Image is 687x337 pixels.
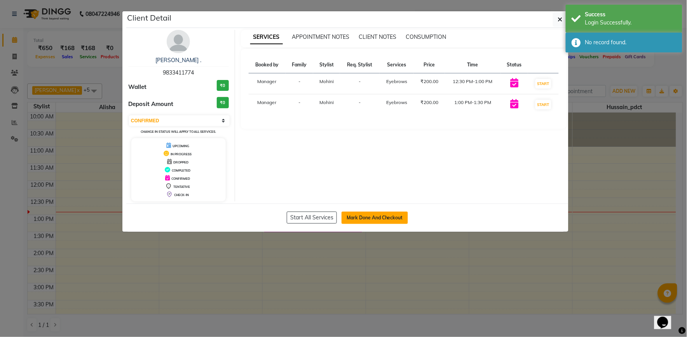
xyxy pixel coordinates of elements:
[172,168,190,172] span: COMPLETED
[313,57,340,73] th: Stylist
[155,57,202,64] a: [PERSON_NAME] .
[249,73,286,94] td: Manager
[286,94,313,115] td: -
[445,73,501,94] td: 12:30 PM-1:00 PM
[171,152,192,156] span: IN PROGRESS
[173,160,188,164] span: DROPPED
[286,73,313,94] td: -
[319,78,334,84] span: Mohini
[173,185,190,189] span: TENTATIVE
[445,94,501,115] td: 1:00 PM-1:30 PM
[127,12,171,24] h5: Client Detail
[340,57,379,73] th: Req. Stylist
[292,33,350,40] span: APPOINTMENT NOTES
[174,193,189,197] span: CHECK-IN
[654,306,679,329] iframe: chat widget
[171,177,190,181] span: CONFIRMED
[141,130,216,134] small: Change in status will apply to all services.
[414,57,445,73] th: Price
[585,38,677,47] div: No record found.
[418,78,440,85] div: ₹200.00
[418,99,440,106] div: ₹200.00
[128,83,146,92] span: Wallet
[217,97,229,108] h3: ₹0
[342,212,408,224] button: Mark Done And Checkout
[384,78,410,85] div: Eyebrows
[359,33,397,40] span: CLIENT NOTES
[406,33,446,40] span: CONSUMPTION
[128,100,173,109] span: Deposit Amount
[250,30,283,44] span: SERVICES
[535,100,551,109] button: START
[287,212,337,224] button: Start All Services
[217,80,229,91] h3: ₹0
[535,79,551,89] button: START
[286,57,313,73] th: Family
[167,30,190,53] img: avatar
[585,10,677,19] div: Success
[445,57,501,73] th: Time
[249,94,286,115] td: Manager
[249,57,286,73] th: Booked by
[163,69,194,76] span: 9833411774
[340,73,379,94] td: -
[501,57,528,73] th: Status
[384,99,410,106] div: Eyebrows
[173,144,189,148] span: UPCOMING
[340,94,379,115] td: -
[380,57,414,73] th: Services
[319,99,334,105] span: Mohini
[585,19,677,27] div: Login Successfully.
